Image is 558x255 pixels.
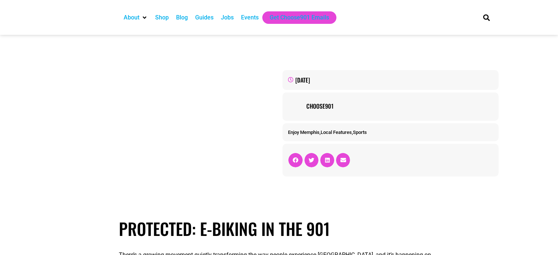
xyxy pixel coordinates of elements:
[321,130,352,135] a: Local Features
[120,11,152,24] div: About
[288,153,302,167] div: Share on facebook
[306,102,493,110] a: Choose901
[195,13,214,22] a: Guides
[295,76,310,84] time: [DATE]
[59,42,275,204] img: A black electric bicycle is parked on a metal bridge over a river, surrounded by trees at sunset.
[320,153,334,167] div: Share on linkedin
[270,13,329,22] a: Get Choose901 Emails
[124,13,139,22] a: About
[119,219,439,238] h1: Protected: E-biking in the 901
[176,13,188,22] a: Blog
[221,13,234,22] a: Jobs
[155,13,169,22] a: Shop
[241,13,259,22] a: Events
[288,130,367,135] span: , ,
[353,130,367,135] a: Sports
[288,98,303,113] img: Picture of Choose901
[480,11,492,23] div: Search
[288,130,320,135] a: Enjoy Memphis
[304,153,318,167] div: Share on twitter
[120,11,471,24] nav: Main nav
[336,153,350,167] div: Share on email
